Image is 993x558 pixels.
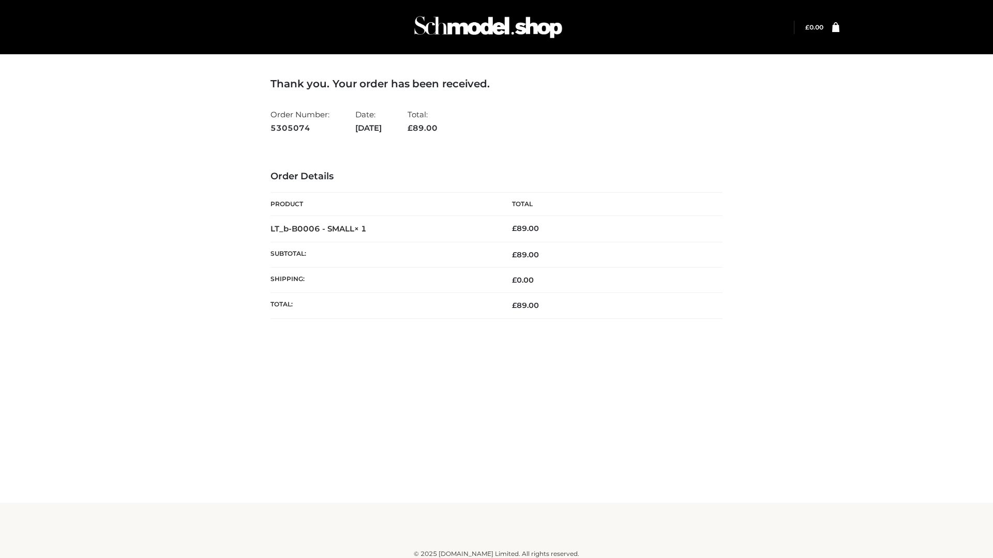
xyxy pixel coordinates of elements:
li: Total: [408,105,438,137]
th: Total [496,193,723,216]
strong: 5305074 [270,121,329,135]
th: Product [270,193,496,216]
th: Subtotal: [270,242,496,267]
img: Schmodel Admin 964 [411,7,566,48]
span: £ [512,250,517,259]
span: £ [512,224,517,233]
h3: Order Details [270,171,723,182]
span: £ [512,275,517,285]
a: £0.00 [805,23,823,31]
strong: LT_b-B0006 - SMALL [270,224,367,234]
span: £ [512,301,517,310]
span: 89.00 [512,250,539,259]
bdi: 0.00 [512,275,534,285]
th: Total: [270,293,496,318]
th: Shipping: [270,268,496,293]
span: 89.00 [408,123,438,133]
bdi: 0.00 [805,23,823,31]
li: Order Number: [270,105,329,137]
h3: Thank you. Your order has been received. [270,78,723,90]
bdi: 89.00 [512,224,539,233]
span: £ [408,123,413,133]
strong: × 1 [354,224,367,234]
strong: [DATE] [355,121,382,135]
span: £ [805,23,809,31]
li: Date: [355,105,382,137]
span: 89.00 [512,301,539,310]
